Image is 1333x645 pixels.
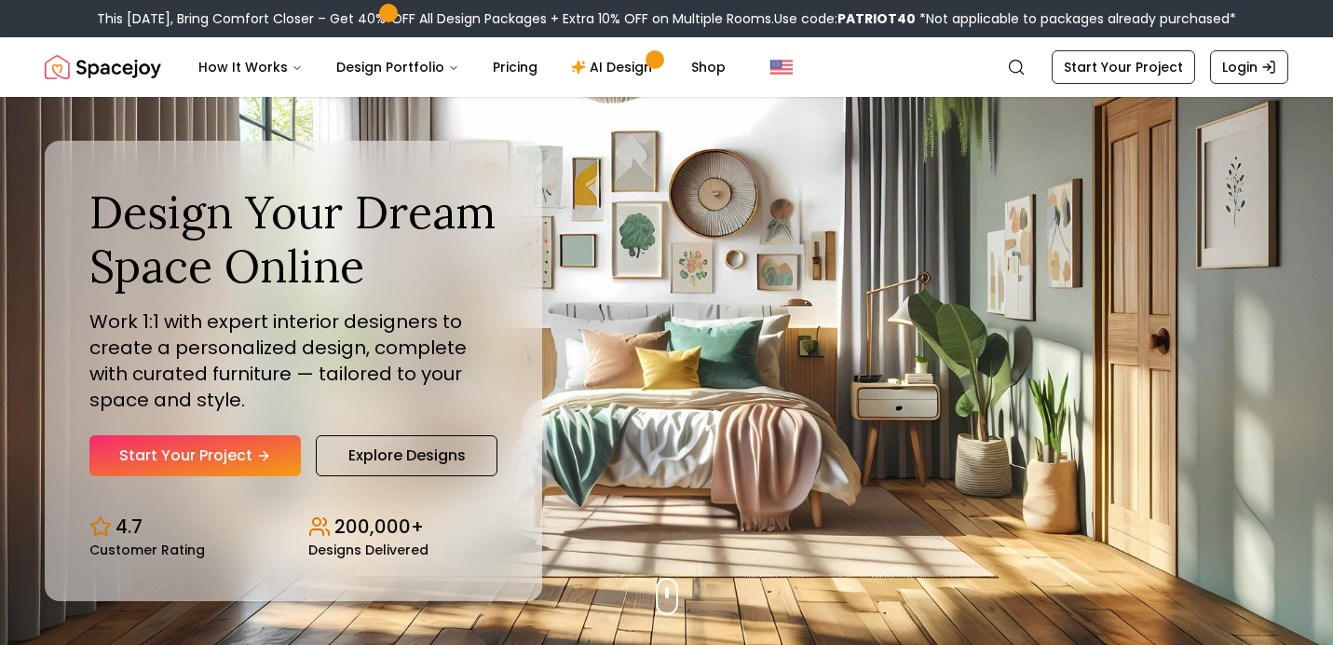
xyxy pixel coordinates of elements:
a: Shop [676,48,741,86]
a: Start Your Project [89,435,301,476]
img: United States [770,56,793,78]
span: *Not applicable to packages already purchased* [916,9,1236,28]
a: Login [1210,50,1288,84]
small: Designs Delivered [308,543,428,556]
b: PATRIOT40 [837,9,916,28]
nav: Main [184,48,741,86]
span: Use code: [774,9,916,28]
div: Design stats [89,499,497,556]
div: This [DATE], Bring Comfort Closer – Get 40% OFF All Design Packages + Extra 10% OFF on Multiple R... [97,9,1236,28]
a: Spacejoy [45,48,161,86]
a: Start Your Project [1052,50,1195,84]
small: Customer Rating [89,543,205,556]
button: How It Works [184,48,318,86]
a: Explore Designs [316,435,497,476]
p: Work 1:1 with expert interior designers to create a personalized design, complete with curated fu... [89,309,497,413]
p: 4.7 [116,514,143,540]
a: Pricing [478,48,552,86]
h1: Design Your Dream Space Online [89,185,497,293]
img: Spacejoy Logo [45,48,161,86]
nav: Global [45,37,1288,97]
a: AI Design [556,48,673,86]
p: 200,000+ [334,514,424,540]
button: Design Portfolio [321,48,474,86]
